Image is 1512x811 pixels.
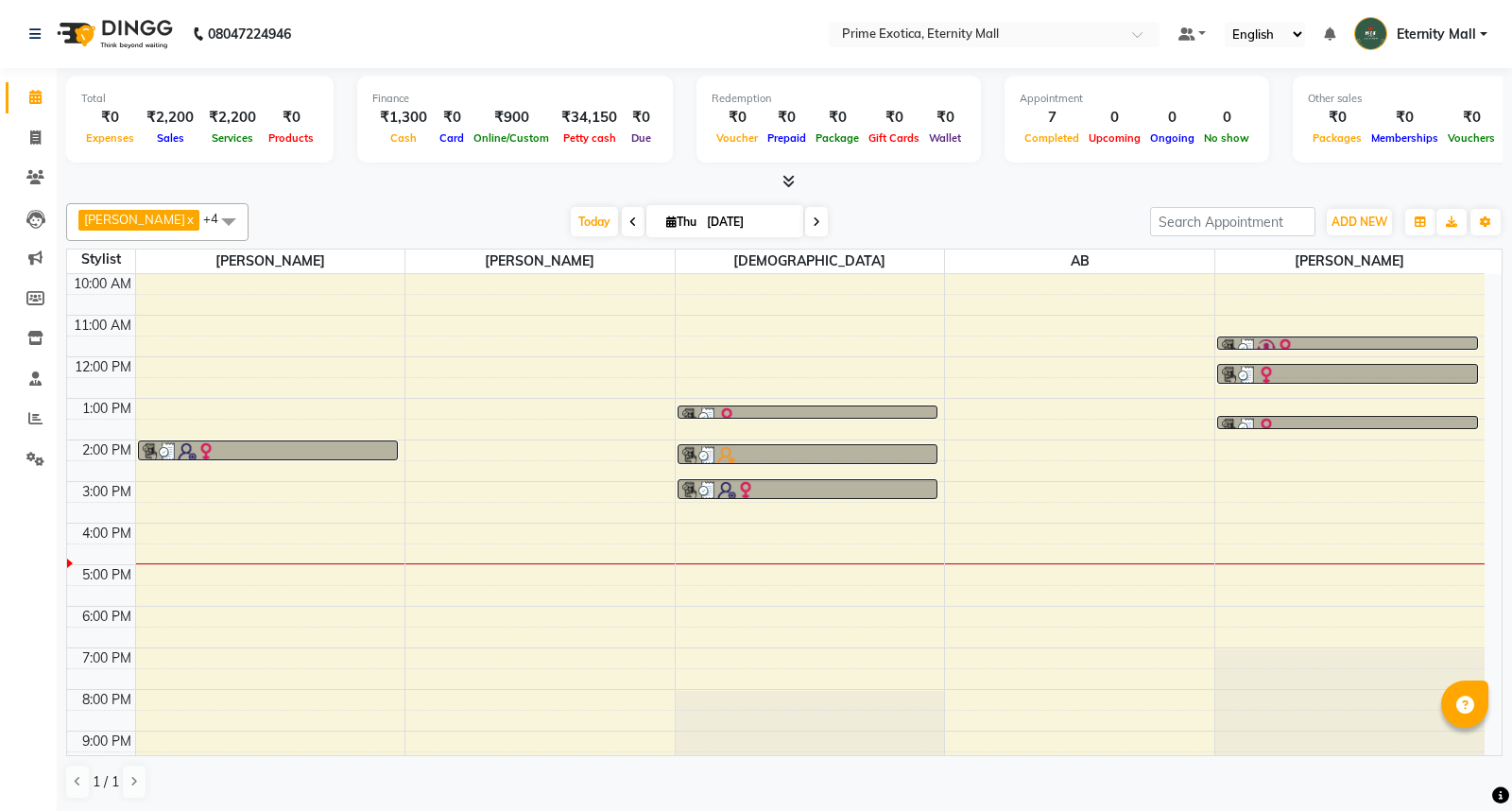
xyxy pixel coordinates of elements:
[1020,131,1084,145] span: Completed
[712,131,763,145] span: Voucher
[924,107,966,129] div: ₹0
[201,107,264,129] div: ₹2,200
[84,212,185,227] span: [PERSON_NAME]
[136,250,405,273] span: [PERSON_NAME]
[625,107,658,129] div: ₹0
[81,107,139,129] div: ₹0
[712,107,763,129] div: ₹0
[435,131,469,145] span: Card
[1218,337,1477,349] div: mantsha, TK01, 11:30 AM-11:45 AM, Threading - Eye Brow/Jawline/Chin/Forehead/Upper Lip (Each)
[78,524,135,544] div: 4:00 PM
[372,107,435,129] div: ₹1,300
[811,107,864,129] div: ₹0
[1150,207,1315,236] input: Search Appointment
[71,357,135,377] div: 12:00 PM
[679,445,936,463] div: Salon eternity [PERSON_NAME], TK05, 02:05 PM-02:35 PM, Hair (Girl) - Hair Cut + Wash + Style
[712,91,966,107] div: Redemption
[763,131,811,145] span: Prepaid
[207,131,258,145] span: Services
[1443,107,1500,129] div: ₹0
[1354,17,1387,50] img: Eternity Mall
[139,441,397,459] div: [PERSON_NAME], TK04, 02:00 PM-02:30 PM, Hair (Girl) - Hair Cut + Wash + Style
[78,399,135,419] div: 1:00 PM
[78,482,135,502] div: 3:00 PM
[924,131,966,145] span: Wallet
[1020,91,1254,107] div: Appointment
[661,215,701,229] span: Thu
[1145,107,1199,129] div: 0
[78,732,135,751] div: 9:00 PM
[70,316,135,336] div: 11:00 AM
[78,440,135,460] div: 2:00 PM
[93,772,119,792] span: 1 / 1
[1218,417,1477,428] div: [PERSON_NAME], TK03, 01:25 PM-01:40 PM, Threading - Eye Brow/Jawline/Chin/Forehead/Upper Lip (Each)
[1443,131,1500,145] span: Vouchers
[679,480,936,498] div: [PERSON_NAME], TK06, 02:55 PM-03:25 PM, Hair (Girl) - Haircut + Styling
[139,107,201,129] div: ₹2,200
[1084,131,1145,145] span: Upcoming
[864,131,924,145] span: Gift Cards
[945,250,1214,273] span: AB
[152,131,189,145] span: Sales
[435,107,469,129] div: ₹0
[1366,107,1443,129] div: ₹0
[203,211,232,226] span: +4
[405,250,675,273] span: [PERSON_NAME]
[78,690,135,710] div: 8:00 PM
[78,648,135,668] div: 7:00 PM
[70,274,135,294] div: 10:00 AM
[208,8,291,60] b: 08047224946
[1020,107,1084,129] div: 7
[627,131,656,145] span: Due
[48,8,178,60] img: logo
[763,107,811,129] div: ₹0
[81,91,318,107] div: Total
[372,91,658,107] div: Finance
[81,131,139,145] span: Expenses
[1084,107,1145,129] div: 0
[78,565,135,585] div: 5:00 PM
[1308,107,1366,129] div: ₹0
[676,250,945,273] span: [DEMOGRAPHIC_DATA]
[469,107,554,129] div: ₹900
[67,250,135,269] div: Stylist
[558,131,621,145] span: Petty cash
[1199,107,1254,129] div: 0
[1332,215,1387,229] span: ADD NEW
[1215,250,1485,273] span: [PERSON_NAME]
[1199,131,1254,145] span: No show
[811,131,864,145] span: Package
[78,607,135,627] div: 6:00 PM
[864,107,924,129] div: ₹0
[264,107,318,129] div: ₹0
[1433,735,1493,792] iframe: chat widget
[701,208,796,236] input: 2025-09-04
[1218,365,1477,383] div: PONAM, TK02, 12:10 PM-12:40 PM, Hair (Girl) - Haircut
[554,107,625,129] div: ₹34,150
[1366,131,1443,145] span: Memberships
[469,131,554,145] span: Online/Custom
[571,207,618,236] span: Today
[386,131,421,145] span: Cash
[1308,131,1366,145] span: Packages
[185,212,194,227] a: x
[1397,25,1476,44] span: Eternity Mall
[679,406,936,418] div: [PERSON_NAME], TK03, 01:10 PM-01:25 PM, Threading - Eye Brow/Jawline/Chin/Forehead/Upper Lip (Each)
[1145,131,1199,145] span: Ongoing
[264,131,318,145] span: Products
[1327,209,1392,235] button: ADD NEW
